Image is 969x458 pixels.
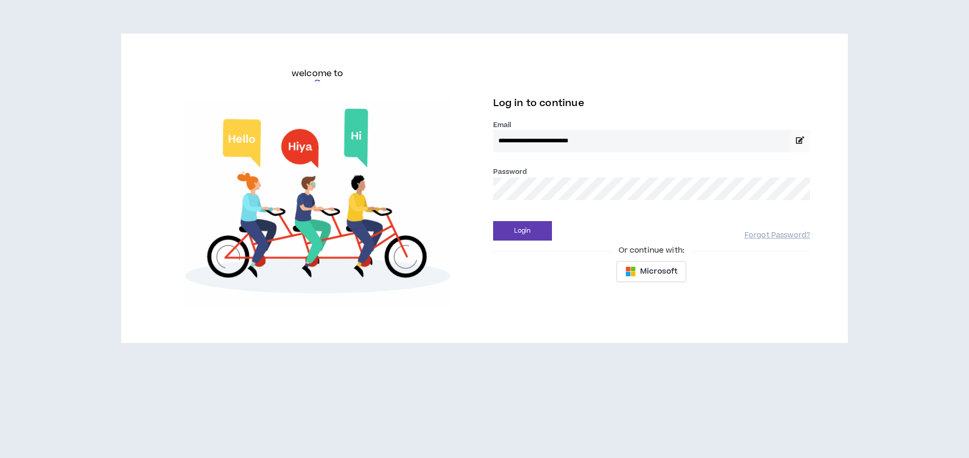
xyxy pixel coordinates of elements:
button: Login [493,221,552,241]
h6: welcome to [292,67,344,80]
span: Or continue with: [611,245,692,256]
img: Welcome to Wripple [159,98,476,309]
span: Microsoft [640,266,677,277]
button: Microsoft [616,261,686,282]
label: Email [493,120,811,130]
span: Log in to continue [493,97,584,110]
label: Password [493,167,527,176]
a: Forgot Password? [744,231,810,241]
